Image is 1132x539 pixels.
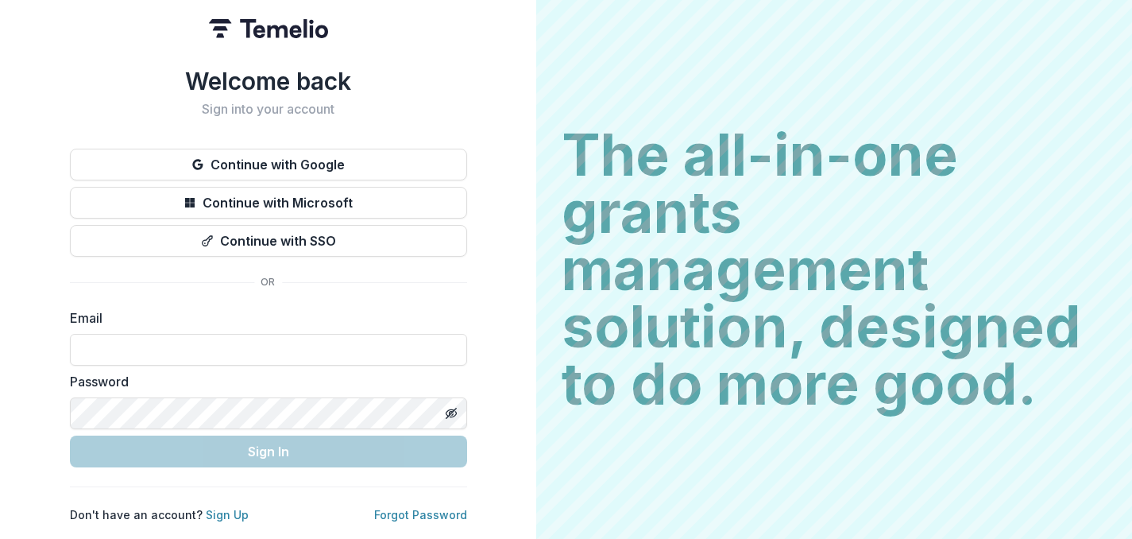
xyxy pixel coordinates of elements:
[70,506,249,523] p: Don't have an account?
[70,436,467,467] button: Sign In
[439,401,464,426] button: Toggle password visibility
[70,102,467,117] h2: Sign into your account
[206,508,249,522] a: Sign Up
[209,19,328,38] img: Temelio
[70,225,467,257] button: Continue with SSO
[70,67,467,95] h1: Welcome back
[70,308,458,328] label: Email
[70,372,458,391] label: Password
[70,149,467,180] button: Continue with Google
[374,508,467,522] a: Forgot Password
[70,187,467,219] button: Continue with Microsoft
